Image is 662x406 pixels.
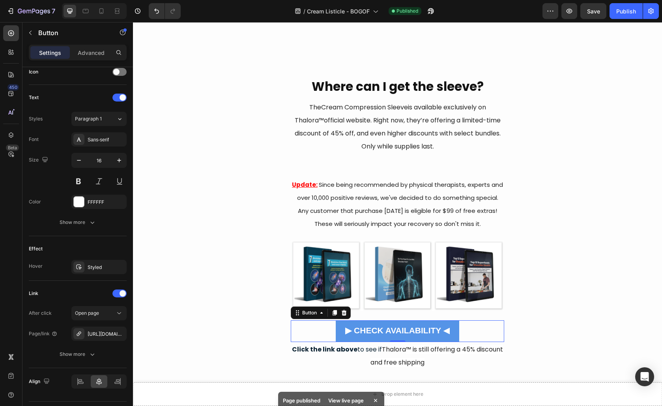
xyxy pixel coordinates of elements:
[29,94,39,101] div: Text
[158,239,371,345] img: gempages_571310597979767680-e2e1ef92-ba80-4450-a282-73d1ba7ba8e1.png
[158,122,371,229] img: gempages_571310597979767680-936f08df-98bb-49ed-8959-be73a5c8fa80.png
[635,367,654,386] div: Open Intercom Messenger
[29,330,58,337] div: Page/link
[29,245,43,252] div: Effect
[610,3,643,19] button: Publish
[88,264,125,271] div: Styled
[6,145,19,151] div: Beta
[7,84,19,90] div: 450
[88,331,125,338] div: [URL][DOMAIN_NAME]
[29,263,43,270] div: Hover
[60,218,96,226] div: Show more
[38,28,105,38] p: Button
[75,115,102,122] span: Paragraph 1
[396,8,418,15] span: Published
[616,7,636,15] div: Publish
[158,6,371,113] img: gempages_571310597979767680-9ee46f94-49c8-41d7-90fe-2a4513b1ab9d.png
[249,369,290,375] div: Drop element here
[29,115,43,122] div: Styles
[29,155,50,165] div: Size
[29,376,51,387] div: Align
[88,199,125,206] div: FFFFFF
[133,22,662,406] iframe: Design area
[303,7,305,15] span: /
[39,49,61,57] p: Settings
[29,290,38,297] div: Link
[580,3,606,19] button: Save
[52,6,55,16] p: 7
[283,397,320,404] p: Page published
[71,112,127,126] button: Paragraph 1
[88,136,125,143] div: Sans-serif
[3,3,59,19] button: 7
[587,8,600,15] span: Save
[29,310,52,317] div: After click
[324,395,368,406] div: View live page
[29,198,41,205] div: Color
[29,215,127,229] button: Show more
[75,310,99,316] span: Open page
[307,7,370,15] span: Cream Listicle - BOGOF
[29,347,127,361] button: Show more
[60,350,96,358] div: Show more
[149,3,181,19] div: Undo/Redo
[29,136,39,143] div: Font
[78,49,105,57] p: Advanced
[29,68,38,75] div: Icon
[71,306,127,320] button: Open page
